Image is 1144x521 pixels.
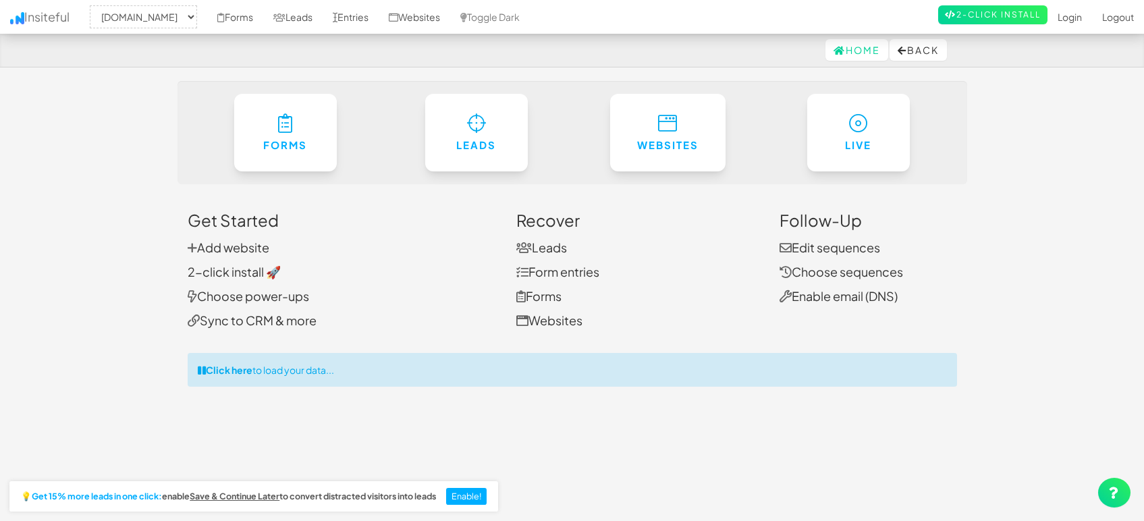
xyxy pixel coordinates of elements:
[446,488,487,505] button: Enable!
[188,211,497,229] h3: Get Started
[825,39,888,61] a: Home
[780,211,957,229] h3: Follow-Up
[807,94,910,171] a: Live
[780,264,903,279] a: Choose sequences
[780,240,880,255] a: Edit sequences
[190,492,279,501] a: Save & Continue Later
[188,353,957,387] div: to load your data...
[610,94,726,171] a: Websites
[516,288,562,304] a: Forms
[261,140,310,151] h6: Forms
[780,288,898,304] a: Enable email (DNS)
[425,94,528,171] a: Leads
[516,264,599,279] a: Form entries
[188,240,269,255] a: Add website
[938,5,1047,24] a: 2-Click Install
[890,39,947,61] button: Back
[188,288,309,304] a: Choose power-ups
[637,140,699,151] h6: Websites
[190,491,279,501] u: Save & Continue Later
[188,264,281,279] a: 2-click install 🚀
[10,12,24,24] img: icon.png
[206,364,252,376] strong: Click here
[516,211,759,229] h3: Recover
[834,140,883,151] h6: Live
[21,492,436,501] h2: 💡 enable to convert distracted visitors into leads
[516,312,582,328] a: Websites
[188,312,317,328] a: Sync to CRM & more
[234,94,337,171] a: Forms
[452,140,501,151] h6: Leads
[32,492,162,501] strong: Get 15% more leads in one click:
[516,240,567,255] a: Leads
